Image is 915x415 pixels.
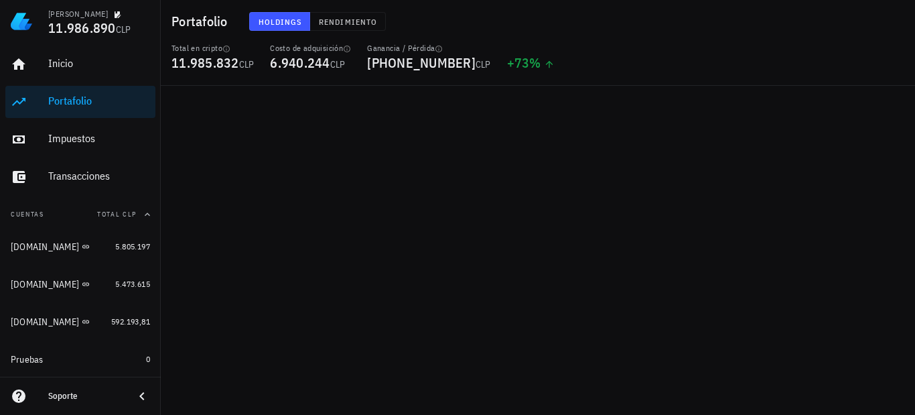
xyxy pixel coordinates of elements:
[5,306,155,338] a: [DOMAIN_NAME] 592.193,81
[886,11,907,32] div: avatar
[258,17,302,27] span: Holdings
[5,123,155,156] a: Impuestos
[270,43,351,54] div: Costo de adquisición
[507,56,555,70] div: +73
[11,11,32,32] img: LedgiFi
[115,279,150,289] span: 5.473.615
[11,316,79,328] div: [DOMAIN_NAME]
[116,23,131,36] span: CLP
[5,375,155,408] button: Archivadas
[11,241,79,253] div: [DOMAIN_NAME]
[171,43,254,54] div: Total en cripto
[171,11,233,32] h1: Portafolio
[5,231,155,263] a: [DOMAIN_NAME] 5.805.197
[48,95,150,107] div: Portafolio
[11,354,44,365] div: Pruebas
[48,19,116,37] span: 11.986.890
[310,12,386,31] button: Rendimiento
[48,132,150,145] div: Impuestos
[111,316,150,327] span: 592.193,81
[48,57,150,70] div: Inicio
[11,279,79,290] div: [DOMAIN_NAME]
[5,48,155,80] a: Inicio
[48,391,123,402] div: Soporte
[146,354,150,364] span: 0
[476,58,491,70] span: CLP
[48,170,150,182] div: Transacciones
[171,54,239,72] span: 11.985.832
[318,17,377,27] span: Rendimiento
[367,54,476,72] span: [PHONE_NUMBER]
[239,58,255,70] span: CLP
[115,241,150,251] span: 5.805.197
[48,9,108,19] div: [PERSON_NAME]
[330,58,346,70] span: CLP
[5,268,155,300] a: [DOMAIN_NAME] 5.473.615
[5,343,155,375] a: Pruebas 0
[270,54,330,72] span: 6.940.244
[249,12,311,31] button: Holdings
[97,210,137,219] span: Total CLP
[529,54,541,72] span: %
[5,161,155,193] a: Transacciones
[5,86,155,118] a: Portafolio
[367,43,490,54] div: Ganancia / Pérdida
[5,198,155,231] button: CuentasTotal CLP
